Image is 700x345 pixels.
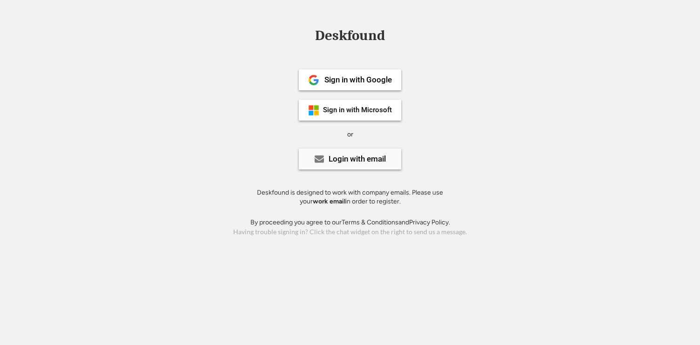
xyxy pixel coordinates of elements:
[324,76,392,84] div: Sign in with Google
[310,28,390,43] div: Deskfound
[329,155,386,163] div: Login with email
[323,107,392,114] div: Sign in with Microsoft
[347,130,353,139] div: or
[342,218,398,226] a: Terms & Conditions
[250,218,450,227] div: By proceeding you agree to our and
[245,188,455,206] div: Deskfound is designed to work with company emails. Please use your in order to register.
[409,218,450,226] a: Privacy Policy.
[308,105,319,116] img: ms-symbollockup_mssymbol_19.png
[313,197,345,205] strong: work email
[308,74,319,86] img: 1024px-Google__G__Logo.svg.png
